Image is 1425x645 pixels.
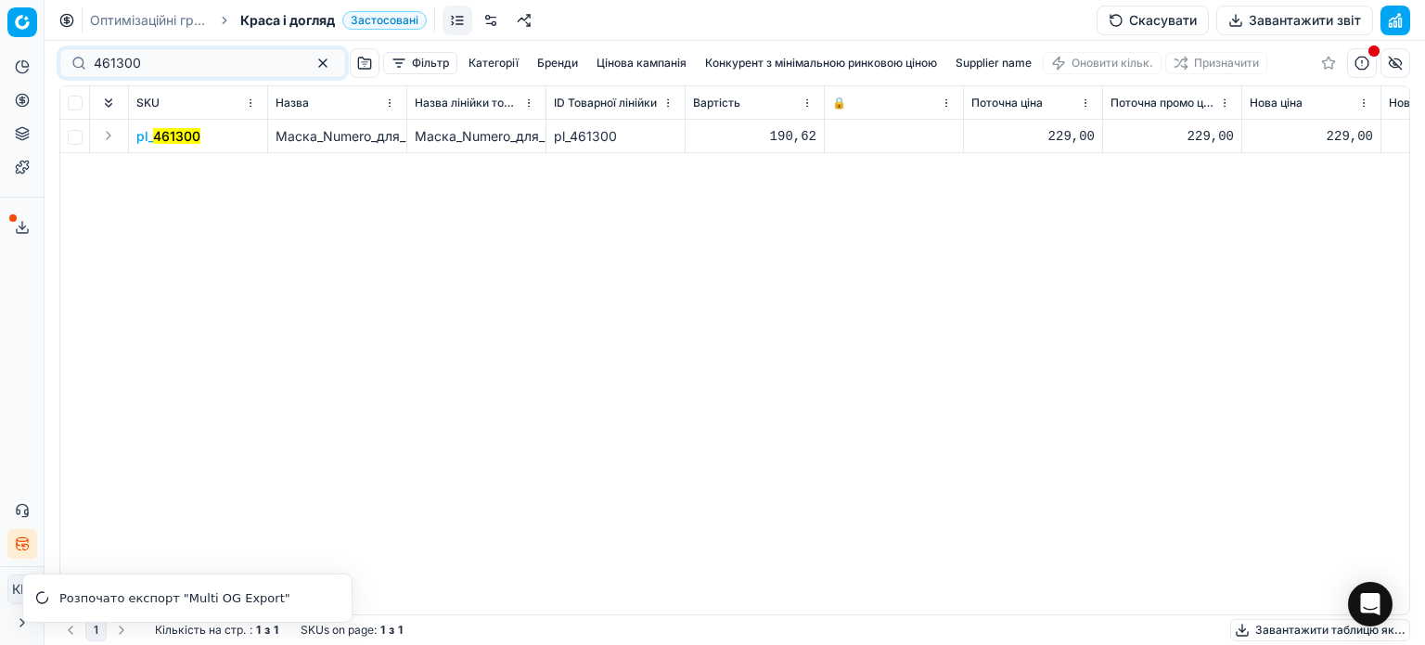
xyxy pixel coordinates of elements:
[971,96,1043,110] span: Поточна ціна
[383,52,457,74] button: Фільтр
[59,619,82,641] button: Go to previous page
[398,623,403,638] strong: 1
[59,589,329,608] div: Розпочато експорт "Multi OG Export"
[85,619,107,641] button: 1
[97,92,120,114] button: Expand all
[554,96,657,110] span: ID Товарної лінійки
[8,575,36,603] span: КM
[948,52,1039,74] button: Supplier name
[389,623,394,638] strong: з
[136,127,200,146] span: pl_
[1165,52,1267,74] button: Призначити
[153,128,200,144] mark: 461300
[530,52,585,74] button: Бренди
[554,127,677,146] div: pl_461300
[94,54,297,72] input: Пошук по SKU або назві
[110,619,133,641] button: Go to next page
[1097,6,1209,35] button: Скасувати
[1216,6,1373,35] button: Завантажити звіт
[1110,127,1234,146] div: 229,00
[415,96,520,110] span: Назва лінійки товарів
[136,96,160,110] span: SKU
[136,127,200,146] button: pl_461300
[1230,619,1410,641] button: Завантажити таблицю як...
[90,11,209,30] a: Оптимізаційні групи
[276,96,309,110] span: Назва
[1250,127,1373,146] div: 229,00
[971,127,1095,146] div: 229,00
[240,11,427,30] span: Краса і доглядЗастосовані
[832,96,846,110] span: 🔒
[240,11,335,30] span: Краса і догляд
[693,127,816,146] div: 190,62
[155,623,278,638] div: :
[301,623,377,638] span: SKUs on page :
[274,623,278,638] strong: 1
[415,127,538,146] div: Маска_Numero_для_волосся_відновлююча,_1000_мл
[256,623,261,638] strong: 1
[155,623,246,638] span: Кількість на стр.
[264,623,270,638] strong: з
[276,128,609,144] span: Маска_Numero_для_волосся_відновлююча,_1000_мл
[7,574,37,604] button: КM
[1043,52,1162,74] button: Оновити кільк.
[589,52,694,74] button: Цінова кампанія
[380,623,385,638] strong: 1
[1110,96,1215,110] span: Поточна промо ціна
[90,11,427,30] nav: breadcrumb
[1348,582,1393,626] div: Open Intercom Messenger
[342,11,427,30] span: Застосовані
[97,124,120,147] button: Expand
[698,52,944,74] button: Конкурент з мінімальною ринковою ціною
[461,52,526,74] button: Категорії
[59,619,133,641] nav: pagination
[693,96,740,110] span: Вартість
[1250,96,1303,110] span: Нова ціна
